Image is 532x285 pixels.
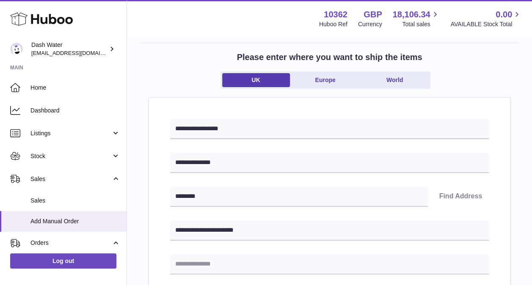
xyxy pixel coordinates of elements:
span: AVAILABLE Stock Total [450,20,522,28]
span: Add Manual Order [30,217,120,225]
h2: Please enter where you want to ship the items [237,52,422,63]
span: Total sales [402,20,440,28]
div: Huboo Ref [319,20,347,28]
span: Sales [30,175,111,183]
a: 0.00 AVAILABLE Stock Total [450,9,522,28]
img: bea@dash-water.com [10,43,23,55]
a: Europe [292,73,359,87]
a: 18,106.34 Total sales [392,9,440,28]
span: Stock [30,152,111,160]
span: Sales [30,197,120,205]
div: Currency [358,20,382,28]
a: World [361,73,429,87]
span: Home [30,84,120,92]
strong: GBP [364,9,382,20]
strong: 10362 [324,9,347,20]
a: UK [222,73,290,87]
span: [EMAIL_ADDRESS][DOMAIN_NAME] [31,49,124,56]
span: 18,106.34 [392,9,430,20]
div: Dash Water [31,41,108,57]
span: Orders [30,239,111,247]
span: Dashboard [30,107,120,115]
a: Log out [10,253,116,269]
span: Listings [30,129,111,137]
span: 0.00 [496,9,512,20]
